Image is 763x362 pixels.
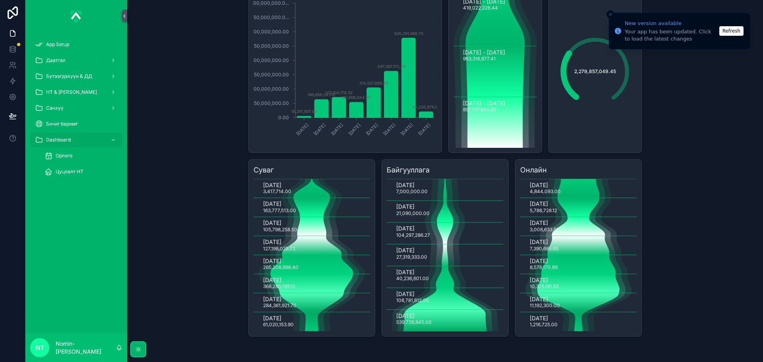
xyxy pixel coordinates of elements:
[396,319,432,325] text: 539,726,845.00
[396,247,414,254] text: [DATE]
[312,122,327,137] text: [DATE]
[463,5,498,11] text: 419,022,226.44
[396,312,414,319] text: [DATE]
[530,265,558,271] text: 8,576,170.89
[46,41,69,48] span: App Setup
[463,49,505,56] text: [DATE] - [DATE]
[530,277,548,284] text: [DATE]
[530,246,558,252] text: 7,390,685.65
[263,303,296,309] text: 284,361,921.70
[251,43,289,49] tspan: 750,000,000.00
[530,207,557,213] text: 5,788,728.12
[263,265,298,271] text: 265,208,888.40
[46,105,64,111] span: Санхүү
[394,31,423,36] text: 835,281,066.70
[396,210,430,216] text: 21,090,000.00
[530,322,558,328] text: 1,216,725.00
[625,28,717,43] div: Your app has been updated. Click to load the latest changes
[71,10,82,22] img: App logo
[463,56,496,62] text: 963,316,877.41
[30,69,122,83] a: Бүтээгдэхүүн & ДД
[530,239,548,246] text: [DATE]
[56,340,116,356] p: Nomin-[PERSON_NAME]
[396,290,414,297] text: [DATE]
[417,122,431,137] text: [DATE]
[342,95,371,100] text: 161,908,044.37
[30,53,122,68] a: Даатгал
[251,29,289,35] tspan: 900,000,000.00
[251,57,289,63] tspan: 600,000,000.00
[530,315,548,322] text: [DATE]
[25,32,127,189] div: scrollable content
[396,269,414,275] text: [DATE]
[520,165,637,176] h3: Онлайн
[719,26,744,36] button: Refresh
[530,303,560,309] text: 11,192,300.00
[396,254,427,260] text: 27,319,333.00
[263,246,295,252] text: 127,198,025.72
[574,68,616,75] span: 2,279,857,049.45
[295,122,309,137] text: [DATE]
[359,81,388,85] text: 314,021,660.29
[263,182,281,188] text: [DATE]
[35,343,44,352] span: NT
[247,14,289,20] tspan: 1,050,000,000.0...
[364,122,379,137] text: [DATE]
[263,296,281,303] text: [DATE]
[399,122,414,137] text: [DATE]
[278,114,289,120] tspan: 0.00
[251,72,289,77] tspan: 450,000,000.00
[40,165,122,179] a: Цуцлалт НТ
[396,188,428,194] text: 7,000,000.00
[30,101,122,115] a: Санхүү
[377,64,405,69] text: 487,387,172.75
[396,182,414,188] text: [DATE]
[263,207,296,213] text: 163,777,513.00
[530,182,548,188] text: [DATE]
[396,203,414,210] text: [DATE]
[606,10,614,18] button: Close toast
[263,239,281,246] text: [DATE]
[263,226,297,232] text: 105,798,258.50
[263,277,281,284] text: [DATE]
[263,284,295,290] text: 368,280,199.12
[308,92,335,97] text: 190,656,241.12
[40,149,122,163] a: Орлого
[291,109,316,114] text: 15,261,807.00
[396,225,414,232] text: [DATE]
[396,275,429,281] text: 40,236,601.00
[263,220,281,226] text: [DATE]
[625,19,717,27] div: New version available
[530,201,548,207] text: [DATE]
[387,165,504,176] h3: Байгууллага
[530,258,548,265] text: [DATE]
[382,122,396,137] text: [DATE]
[252,100,289,106] tspan: 150,000,000.00
[530,284,559,290] text: 10,325,161.63
[251,86,289,92] tspan: 300,000,000.00
[263,188,291,194] text: 3,417,714.00
[263,201,281,207] text: [DATE]
[30,85,122,99] a: НТ & [PERSON_NAME]
[263,322,294,328] text: 61,020,153.90
[46,89,97,95] span: НТ & [PERSON_NAME]
[30,37,122,52] a: App Setup
[530,296,548,303] text: [DATE]
[46,73,92,79] span: Бүтээгдэхүүн & ДД
[46,57,66,64] span: Даатгал
[325,90,352,95] text: 213,104,178.32
[396,232,430,238] text: 104,297,286.27
[46,137,71,143] span: Dashboard
[30,117,122,131] a: Бичиг баримт
[30,133,122,147] a: Dashboard
[254,165,370,176] h3: Суваг
[412,105,440,109] text: 62,236,878.90
[396,297,429,303] text: 108,781,812.00
[263,258,281,265] text: [DATE]
[530,188,561,194] text: 4,844,093.00
[530,226,559,232] text: 3,008,633.55
[530,220,548,226] text: [DATE]
[263,315,281,322] text: [DATE]
[56,168,83,175] span: Цуцлалт НТ
[463,100,505,106] text: [DATE] - [DATE]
